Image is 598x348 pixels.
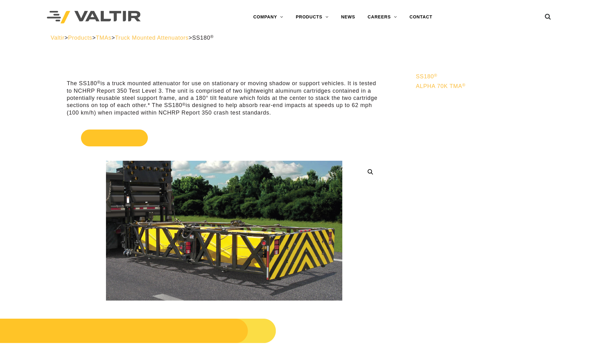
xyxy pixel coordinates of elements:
[416,83,465,89] span: ALPHA 70K TMA
[67,62,382,75] h1: SS180
[96,35,111,41] a: TMAs
[210,34,214,39] sup: ®
[462,83,465,87] sup: ®
[434,73,437,78] sup: ®
[104,61,111,71] sup: ®
[416,62,543,67] h2: Recently Viewed Products
[289,11,335,23] a: PRODUCTS
[416,83,543,90] a: ALPHA 70K TMA®
[335,11,361,23] a: NEWS
[192,35,214,41] span: SS180
[51,34,547,42] div: > > > >
[416,73,543,80] a: SS180®
[115,35,188,41] a: Truck Mounted Attenuators
[403,11,439,23] a: CONTACT
[68,35,92,41] a: Products
[416,73,437,80] span: SS180
[97,80,101,85] sup: ®
[67,80,382,116] p: The SS180 is a truck mounted attenuator for use on stationary or moving shadow or support vehicle...
[361,11,403,23] a: CAREERS
[67,122,382,154] a: Get Quote
[247,11,289,23] a: COMPANY
[47,11,141,24] img: Valtir
[182,102,186,107] sup: ®
[51,35,64,41] a: Valtir
[81,130,148,146] span: Get Quote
